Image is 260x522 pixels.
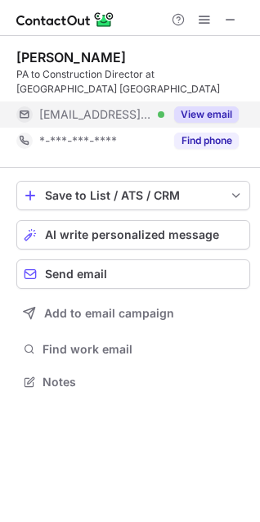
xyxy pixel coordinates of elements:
[43,342,244,357] span: Find work email
[45,268,107,281] span: Send email
[16,10,114,29] img: ContactOut v5.3.10
[16,259,250,289] button: Send email
[44,307,174,320] span: Add to email campaign
[16,49,126,65] div: [PERSON_NAME]
[16,67,250,97] div: PA to Construction Director at [GEOGRAPHIC_DATA] [GEOGRAPHIC_DATA]
[174,106,239,123] button: Reveal Button
[39,107,152,122] span: [EMAIL_ADDRESS][DOMAIN_NAME]
[16,220,250,250] button: AI write personalized message
[174,133,239,149] button: Reveal Button
[16,181,250,210] button: save-profile-one-click
[16,371,250,394] button: Notes
[45,189,222,202] div: Save to List / ATS / CRM
[45,228,219,241] span: AI write personalized message
[16,338,250,361] button: Find work email
[16,299,250,328] button: Add to email campaign
[43,375,244,389] span: Notes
